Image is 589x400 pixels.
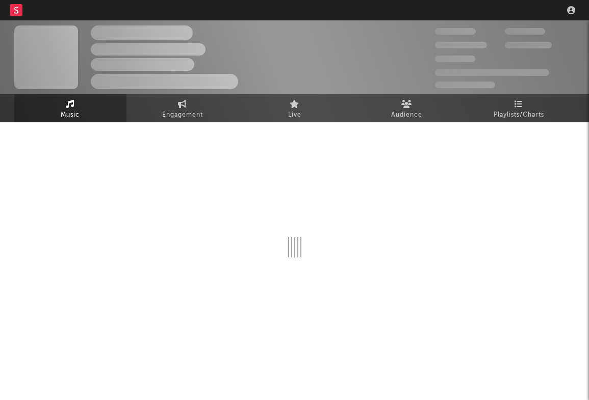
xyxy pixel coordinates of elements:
[435,56,475,62] span: 100,000
[126,94,239,122] a: Engagement
[391,109,422,121] span: Audience
[463,94,575,122] a: Playlists/Charts
[505,28,545,35] span: 100,000
[505,42,552,48] span: 1,000,000
[494,109,544,121] span: Playlists/Charts
[288,109,301,121] span: Live
[435,82,495,88] span: Jump Score: 85.0
[435,69,549,76] span: 50,000,000 Monthly Listeners
[61,109,80,121] span: Music
[239,94,351,122] a: Live
[435,28,476,35] span: 300,000
[435,42,487,48] span: 50,000,000
[14,94,126,122] a: Music
[351,94,463,122] a: Audience
[162,109,203,121] span: Engagement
